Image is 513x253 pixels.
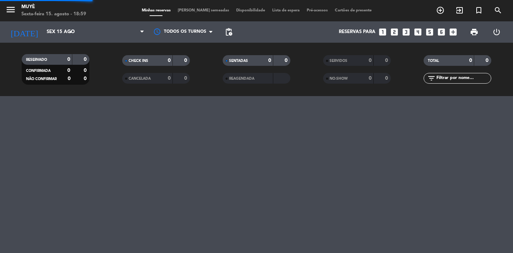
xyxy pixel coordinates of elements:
i: turned_in_not [475,6,483,15]
strong: 0 [184,76,188,81]
strong: 0 [67,68,70,73]
strong: 0 [369,76,372,81]
span: CANCELADA [129,77,151,80]
span: CHECK INS [129,59,148,63]
span: Pré-acessos [303,9,331,12]
div: LOG OUT [485,21,508,43]
strong: 0 [369,58,372,63]
span: REAGENDADA [229,77,254,80]
div: Muyè [21,4,86,11]
div: Sexta-feira 15. agosto - 18:59 [21,11,86,18]
span: Cartões de presente [331,9,375,12]
i: menu [5,4,16,15]
span: print [470,28,478,36]
i: looks_two [390,27,399,37]
i: add_box [449,27,458,37]
strong: 0 [184,58,188,63]
span: NO-SHOW [330,77,348,80]
i: search [494,6,502,15]
strong: 0 [285,58,289,63]
span: RESERVADO [26,58,47,62]
button: menu [5,4,16,17]
strong: 0 [385,58,389,63]
strong: 0 [67,57,70,62]
input: Filtrar por nome... [436,74,491,82]
i: arrow_drop_down [66,28,75,36]
strong: 0 [268,58,271,63]
i: looks_3 [401,27,411,37]
strong: 0 [168,58,171,63]
strong: 0 [385,76,389,81]
strong: 0 [168,76,171,81]
span: Disponibilidade [233,9,269,12]
span: SERVIDOS [330,59,347,63]
span: NÃO CONFIRMAR [26,77,57,81]
strong: 0 [84,57,88,62]
strong: 0 [486,58,490,63]
i: [DATE] [5,24,43,40]
span: SENTADAS [229,59,248,63]
i: filter_list [427,74,436,83]
strong: 0 [84,76,88,81]
i: looks_5 [425,27,434,37]
i: looks_4 [413,27,423,37]
i: add_circle_outline [436,6,445,15]
span: [PERSON_NAME] semeadas [174,9,233,12]
span: Lista de espera [269,9,303,12]
i: power_settings_new [492,28,501,36]
span: pending_actions [224,28,233,36]
i: exit_to_app [455,6,464,15]
i: looks_one [378,27,387,37]
span: Reservas para [339,29,375,35]
span: CONFIRMADA [26,69,51,73]
strong: 0 [469,58,472,63]
span: Minhas reservas [138,9,174,12]
strong: 0 [68,76,71,81]
span: TOTAL [428,59,439,63]
i: looks_6 [437,27,446,37]
strong: 0 [84,68,88,73]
